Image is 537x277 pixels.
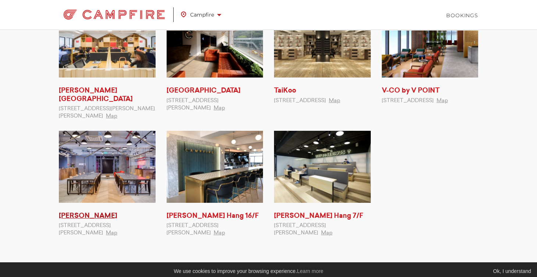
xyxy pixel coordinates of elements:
a: Map [321,230,332,235]
span: [STREET_ADDRESS] [274,98,326,103]
a: [PERSON_NAME] Hang 16/F [167,213,259,219]
span: Campfire [181,10,221,19]
img: Kennedy Town [59,6,156,78]
a: [PERSON_NAME] Hang 7/F [274,213,363,219]
img: Wong Chuk Hang [59,131,156,202]
span: [STREET_ADDRESS][PERSON_NAME] [167,98,218,111]
img: Campfire [59,7,170,22]
a: V-CO by V POINT [382,87,440,94]
div: Ok, I understand [491,267,531,275]
a: Map [214,105,225,111]
a: [PERSON_NAME] [59,213,117,219]
a: [PERSON_NAME][GEOGRAPHIC_DATA] [59,87,133,102]
img: V-CO by V POINT [382,6,479,78]
a: Map [329,98,340,103]
a: Campfire [181,6,229,23]
a: TaiKoo [274,87,296,94]
span: We use cookies to improve your browsing experience. [174,268,323,274]
a: Map [437,98,448,103]
img: TaiKoo [274,6,371,78]
span: [STREET_ADDRESS][PERSON_NAME] [274,223,326,235]
img: Wong Chuk Hang 7/F [274,131,371,202]
a: Map [106,114,117,119]
span: [STREET_ADDRESS][PERSON_NAME] [167,223,218,235]
a: Map [106,230,117,235]
a: [GEOGRAPHIC_DATA] [167,87,241,94]
span: [STREET_ADDRESS] [382,98,434,103]
span: [STREET_ADDRESS][PERSON_NAME] [59,223,111,235]
a: Bookings [446,12,478,19]
img: Wong Chuk Hang 16/F [167,131,263,202]
span: [STREET_ADDRESS][PERSON_NAME][PERSON_NAME] [59,106,155,119]
a: Campfire [59,6,181,24]
a: Map [214,230,225,235]
a: Learn more [297,268,324,274]
img: Quarry Bay [167,6,263,78]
